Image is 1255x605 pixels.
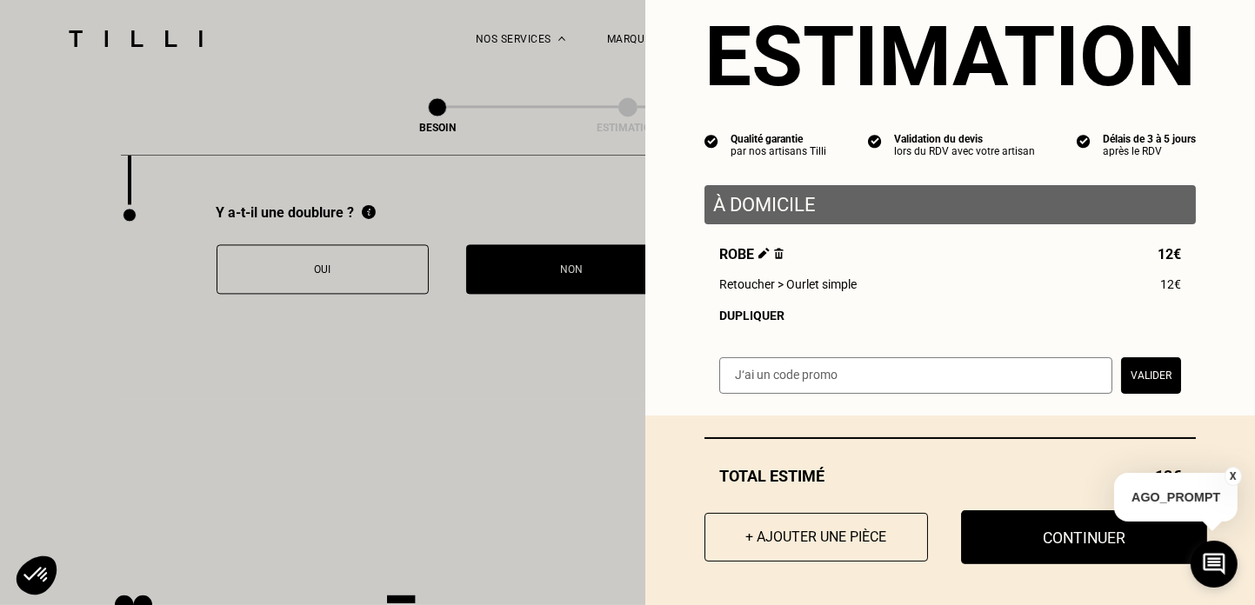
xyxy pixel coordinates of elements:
[731,133,826,145] div: Qualité garantie
[1103,145,1196,157] div: après le RDV
[774,248,784,259] img: Supprimer
[1077,133,1091,149] img: icon list info
[1121,357,1181,394] button: Valider
[704,513,928,562] button: + Ajouter une pièce
[758,248,770,259] img: Éditer
[719,246,784,263] span: Robe
[704,467,1196,485] div: Total estimé
[731,145,826,157] div: par nos artisans Tilli
[894,145,1035,157] div: lors du RDV avec votre artisan
[704,8,1196,105] section: Estimation
[719,357,1112,394] input: J‘ai un code promo
[704,133,718,149] img: icon list info
[961,510,1207,564] button: Continuer
[894,133,1035,145] div: Validation du devis
[1114,473,1238,522] p: AGO_PROMPT
[868,133,882,149] img: icon list info
[719,309,1181,322] div: Dupliquer
[1160,277,1181,291] span: 12€
[1158,246,1181,263] span: 12€
[1225,467,1242,486] button: X
[719,277,857,291] span: Retoucher > Ourlet simple
[713,194,1187,216] p: À domicile
[1103,133,1196,145] div: Délais de 3 à 5 jours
